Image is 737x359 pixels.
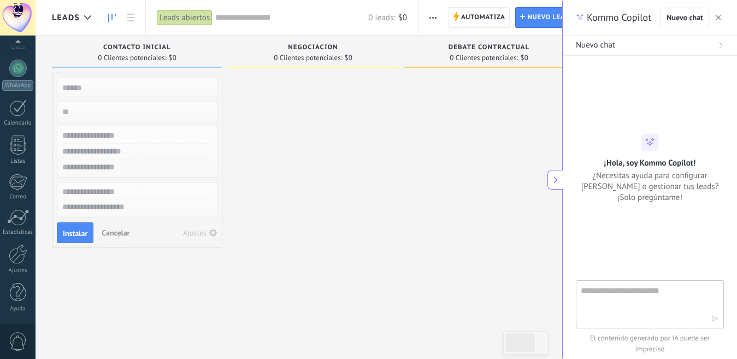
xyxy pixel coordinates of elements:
[233,44,393,53] div: Negociación
[515,7,575,28] a: Nuevo lead
[2,305,34,313] div: Ayuda
[52,13,80,23] span: Leads
[425,7,441,28] button: Más
[57,44,217,53] div: Contacto inicial
[169,55,176,61] span: $0
[587,11,651,24] span: Kommo Copilot
[448,7,510,28] a: Automatiza
[57,222,93,243] button: Instalar
[288,44,338,51] span: Negociación
[179,225,221,240] button: Ajustes
[98,55,166,61] span: 0 Clientes potenciales:
[2,229,34,236] div: Estadísticas
[2,193,34,201] div: Correo
[103,44,171,51] span: Contacto inicial
[409,44,569,53] div: Debate contractual
[398,13,407,23] span: $0
[274,55,342,61] span: 0 Clientes potenciales:
[576,40,615,51] span: Nuevo chat
[527,8,570,27] span: Nuevo lead
[157,10,213,26] div: Leads abiertos
[103,7,121,28] a: Leads
[667,14,703,21] span: Nuevo chat
[604,157,696,168] h2: ¡Hola, soy Kommo Copilot!
[450,55,518,61] span: 0 Clientes potenciales:
[97,225,134,241] button: Cancelar
[576,333,724,355] span: El contenido generado por IA puede ser impreciso
[521,55,528,61] span: $0
[449,44,529,51] span: Debate contractual
[183,229,207,237] div: Ajustes
[2,80,33,91] div: WhatsApp
[368,13,395,23] span: 0 leads:
[563,36,737,56] button: Nuevo chat
[102,228,129,238] span: Cancelar
[576,170,724,203] span: ¿Necesitas ayuda para configurar [PERSON_NAME] o gestionar tus leads? ¡Solo pregúntame!
[345,55,352,61] span: $0
[121,7,140,28] a: Lista
[661,8,709,27] button: Nuevo chat
[2,158,34,165] div: Listas
[63,229,87,237] span: Instalar
[2,267,34,274] div: Ajustes
[461,8,505,27] span: Automatiza
[2,120,34,127] div: Calendario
